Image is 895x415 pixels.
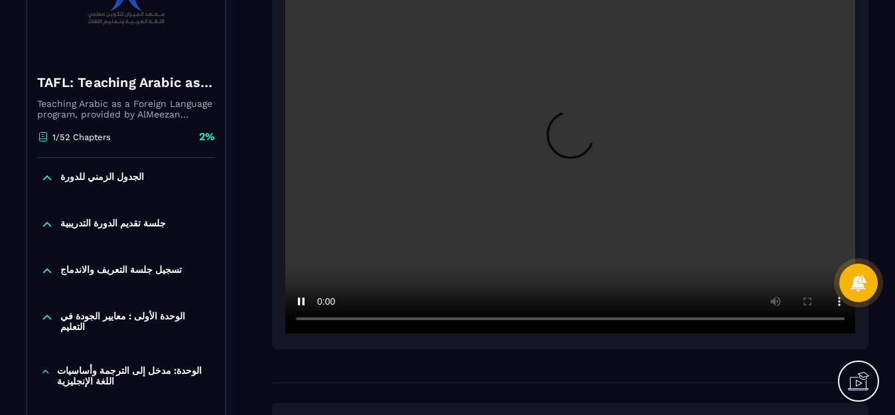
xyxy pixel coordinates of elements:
p: تسجيل جلسة التعريف والاندماج [60,264,182,278]
p: Teaching Arabic as a Foreign Language program, provided by AlMeezan Academy in the [GEOGRAPHIC_DATA] [37,98,215,120]
h4: TAFL: Teaching Arabic as a Foreign Language program [37,73,215,92]
p: 1/52 Chapters [52,132,111,142]
p: الوحدة الأولى : معايير الجودة في التعليم [60,311,212,332]
p: جلسة تقديم الدورة التدريبية [60,218,166,231]
p: 2% [199,129,215,144]
p: الوحدة: مدخل إلى الترجمة وأساسيات اللغة الإنجليزية [57,365,212,386]
p: الجدول الزمني للدورة [60,171,144,185]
